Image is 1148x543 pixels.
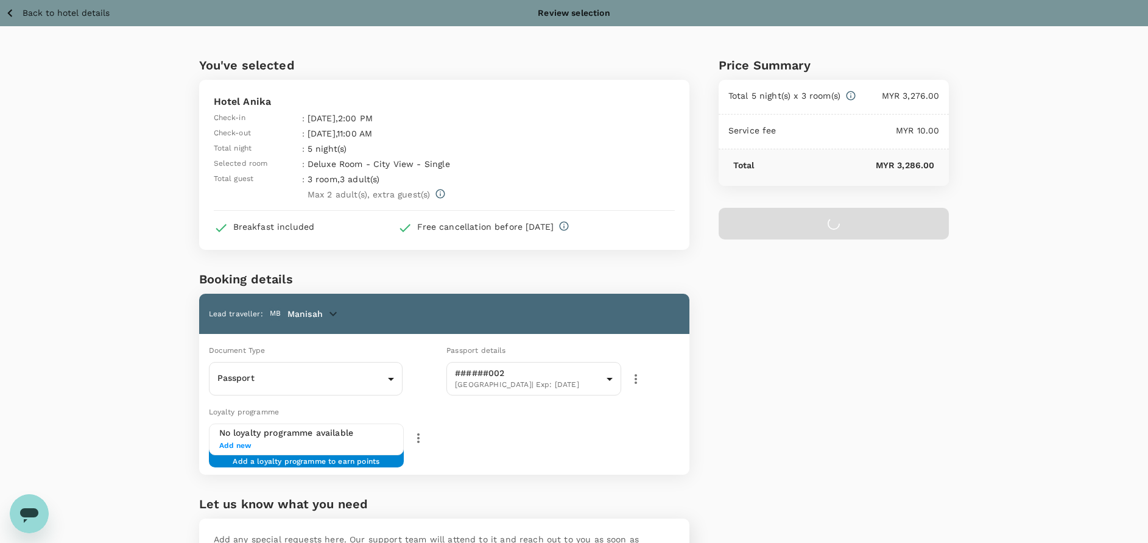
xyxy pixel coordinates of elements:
span: : [302,127,305,140]
p: 3 room , 3 adult(s) [308,173,534,185]
span: Total guest [214,173,254,185]
p: Back to hotel details [23,7,110,20]
span: Check-out [214,127,251,140]
h6: You've selected [199,55,689,75]
span: Passport details [446,346,505,355]
h6: No loyalty programme available [219,427,394,440]
h6: Booking details [199,269,689,289]
svg: Full refund before 2025-10-18 16:00 Cancelation after 2025-10-18 16:00, cancelation fee of MYR 19... [558,221,569,232]
iframe: Button to launch messaging window [10,494,49,533]
span: Add new [219,440,394,452]
span: MB [270,308,281,320]
span: [GEOGRAPHIC_DATA] | Exp: [DATE] [455,379,602,391]
p: Max 2 adult(s) , extra guest(s) [308,188,431,201]
p: Hotel Anika [214,94,675,109]
button: Back to hotel details [5,5,110,21]
span: : [302,112,305,124]
span: Loyalty programme [209,408,280,416]
p: Passport [217,372,384,384]
span: Lead traveller : [209,310,263,318]
p: [DATE] , 2:00 PM [308,112,534,124]
span: Selected room [214,158,268,170]
span: Check-in [214,112,245,124]
p: Deluxe Room - City View - Single [308,158,534,170]
p: MYR 10.00 [776,124,939,137]
p: [DATE] , 11:00 AM [308,127,534,140]
div: Passport [209,364,403,394]
p: Total [733,159,755,171]
p: 5 night(s) [308,143,534,155]
div: Review selection [538,7,610,19]
div: ######002[GEOGRAPHIC_DATA]| Exp: [DATE] [446,358,621,399]
table: simple table [214,109,537,201]
span: : [302,173,305,185]
p: Service fee [728,124,776,137]
span: Document Type [209,346,266,355]
div: Free cancellation before [DATE] [417,221,554,233]
p: MYR 3,286.00 [755,159,935,171]
div: Price Summary [719,55,949,75]
h6: Let us know what you need [199,494,689,514]
p: ######002 [455,367,602,379]
span: : [302,143,305,155]
p: Total 5 night(s) x 3 room(s) [728,90,840,102]
p: MYR 3,276.00 [856,90,939,102]
div: Breakfast included [233,221,315,233]
span: Total night [214,143,252,155]
span: : [302,158,305,170]
p: Manisah [287,308,323,320]
span: Add a loyalty programme to earn points [233,456,379,458]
